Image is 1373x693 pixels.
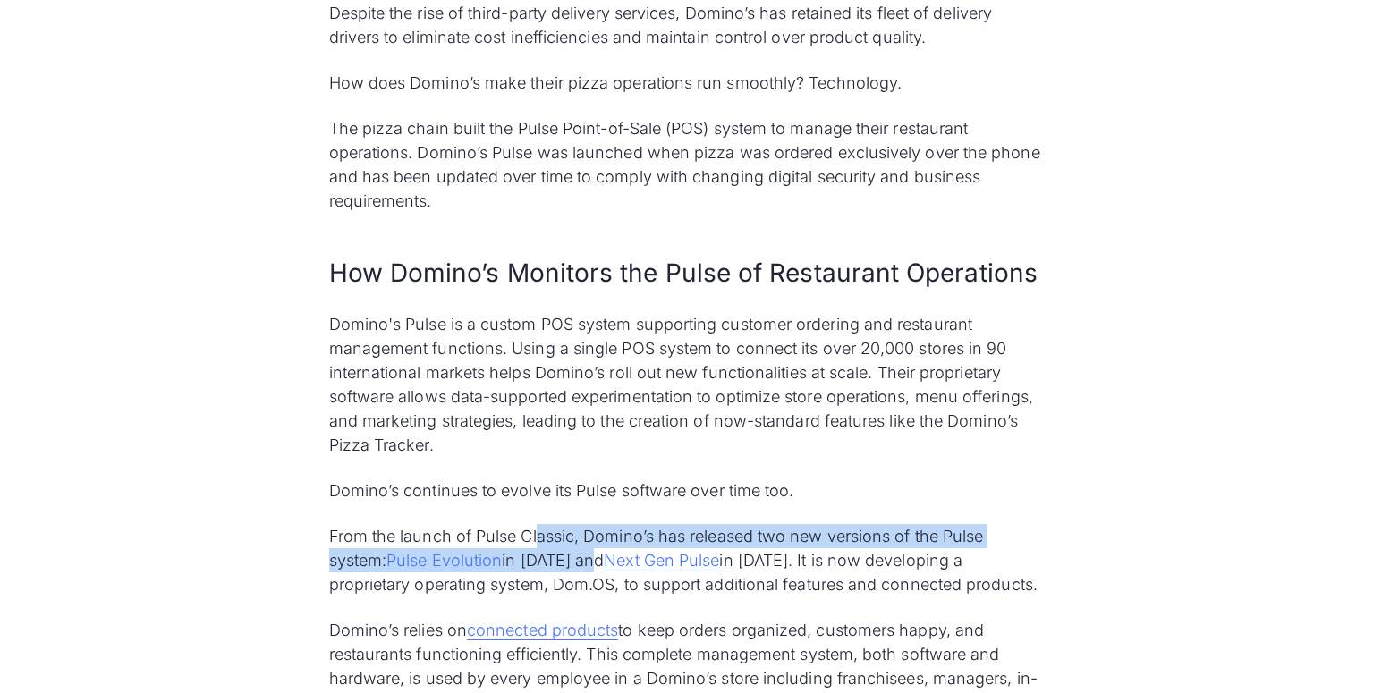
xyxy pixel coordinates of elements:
p: Domino’s continues to evolve its Pulse software over time too. [329,478,1045,503]
a: connected products [467,621,618,640]
a: Pulse Evolution [386,551,502,570]
h2: How Domino’s Monitors the Pulse of Restaurant Operations [329,256,1045,291]
p: Domino's Pulse is a custom POS system supporting customer ordering and restaurant management func... [329,312,1045,457]
p: How does Domino’s make their pizza operations run smoothly? Technology. [329,71,1045,95]
a: Next Gen Pulse [604,551,719,570]
p: From the launch of Pulse Classic, Domino’s has released two new versions of the Pulse system: in ... [329,524,1045,596]
p: Despite the rise of third-party delivery services, Domino’s has retained its fleet of delivery dr... [329,1,1045,49]
p: The pizza chain built the Pulse Point-of-Sale (POS) system to manage their restaurant operations.... [329,116,1045,213]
